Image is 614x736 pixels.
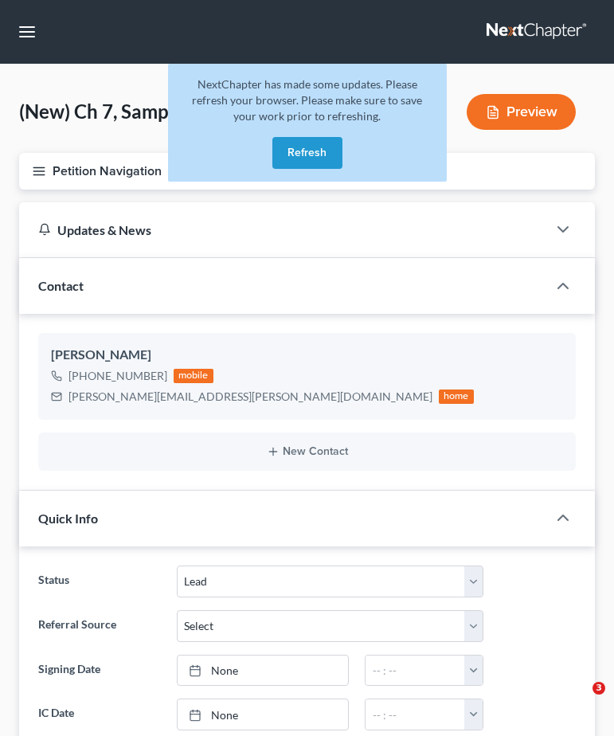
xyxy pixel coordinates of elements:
[30,655,169,687] label: Signing Date
[38,278,84,293] span: Contact
[366,699,465,730] input: -- : --
[30,699,169,730] label: IC Date
[68,389,432,405] div: [PERSON_NAME][EMAIL_ADDRESS][PERSON_NAME][DOMAIN_NAME]
[38,221,528,238] div: Updates & News
[192,77,422,123] span: NextChapter has made some updates. Please refresh your browser. Please make sure to save your wor...
[30,566,169,597] label: Status
[272,137,342,169] button: Refresh
[560,682,598,720] iframe: Intercom live chat
[366,656,465,686] input: -- : --
[178,656,348,686] a: None
[174,369,213,383] div: mobile
[51,346,563,365] div: [PERSON_NAME]
[38,511,98,526] span: Quick Info
[68,368,167,384] div: [PHONE_NUMBER]
[592,682,605,695] span: 3
[439,390,474,404] div: home
[19,153,595,190] button: Petition Navigation
[19,100,185,123] span: (New) Ch 7, Sample
[51,445,563,458] button: New Contact
[467,94,576,130] button: Preview
[30,610,169,642] label: Referral Source
[178,699,348,730] a: None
